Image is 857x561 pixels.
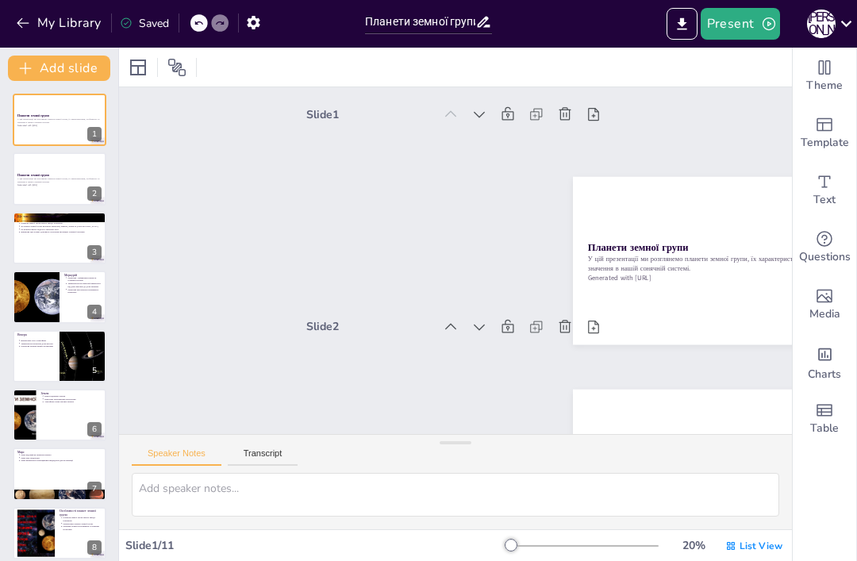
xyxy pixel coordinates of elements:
div: Layout [125,55,151,80]
div: 3 [87,245,102,259]
p: Меркурій має кратери і кам'янисту поверхню [67,288,102,294]
div: 6 [87,422,102,436]
div: 6 [13,389,106,441]
div: Add a table [793,390,856,448]
div: 4 [87,305,102,319]
div: Add charts and graphs [793,333,856,390]
p: Особливості планет земної групи [60,509,102,517]
div: 8 [13,507,106,559]
div: 4 [13,271,106,323]
p: Вивчення цих планет допомагає зрозуміти еволюцію сонячної системи [21,231,102,234]
p: Поверхня Венери вкрита вулканами [21,344,55,348]
button: Export to PowerPoint [667,8,698,40]
div: Slide 1 / 11 [125,538,506,553]
button: Н [PERSON_NAME] [807,8,836,40]
span: Media [809,305,840,323]
p: Венера має густу атмосферу [21,339,55,342]
p: Температура на Меркурії варіюється від дуже високих до дуже низьких [67,282,102,288]
button: Speaker Notes [132,448,221,466]
p: Марс [17,450,102,455]
p: Generated with [URL] [17,124,102,127]
p: Атмосфера Землі містить кисень [44,401,102,404]
div: Slide 1 [396,52,513,129]
div: 1 [13,94,106,146]
div: Add images, graphics, shapes or video [793,276,856,333]
span: Questions [799,248,851,266]
strong: Планети земної групи [574,309,667,371]
div: Add text boxes [793,162,856,219]
button: Transcript [228,448,298,466]
div: 3 [13,212,106,264]
p: Венера [17,332,55,336]
span: Charts [808,366,841,383]
div: 7 [13,448,106,500]
div: Get real-time input from your audience [793,219,856,276]
p: Земля має різноманітні екосистеми [44,398,102,401]
p: Планети земної групи мають тверду поверхню [21,221,102,225]
p: Generated with [URL] [559,338,797,480]
div: Change the overall theme [793,48,856,105]
div: 2 [87,186,102,201]
p: Марс відомий як червона планета [21,454,102,457]
span: Table [810,420,839,437]
div: 2 [13,152,106,205]
div: Н [PERSON_NAME] [807,10,836,38]
div: 7 [87,482,102,496]
div: Add ready made slides [793,105,856,162]
p: У цій презентації ми розглянемо планети земної групи, їх характеристики, особливості та значення ... [563,321,805,472]
div: 1 [87,127,102,141]
p: Менша маса планет земної групи [63,522,102,525]
div: 20 % [674,538,713,553]
strong: Планети земної групи [17,113,49,117]
button: Add slide [8,56,110,81]
p: Планети земної групи є внутрішніми планетами [21,219,102,222]
p: До планет земної групи належать Меркурій, Венера, Земля та [GEOGRAPHIC_DATA] [21,225,102,228]
p: Температура на Венері дуже висока [21,342,55,345]
span: Template [801,134,849,152]
p: Марс має сліди води [21,456,102,459]
p: Що таке планети земної групи? [17,214,102,219]
p: Менший розмір в порівнянні з газовими гігантами [63,524,102,530]
div: 5 [13,330,106,382]
span: Text [813,191,836,209]
p: Ці планети мають відносно невелику масу [21,228,102,231]
div: 5 [87,363,102,378]
span: List View [740,540,782,552]
div: Slide 2 [290,236,407,313]
p: У цій презентації ми розглянемо планети земної групи, їх характеристики, особливості та значення ... [17,177,102,183]
button: My Library [12,10,108,36]
p: Планети земної групи мають тверду поверхню [63,516,102,521]
p: Generated with [URL] [17,183,102,186]
span: Theme [806,77,843,94]
strong: Планети земної групи [17,173,49,177]
div: 8 [87,540,102,555]
p: Марс вважається потенційним кандидатом для колонізації [21,459,102,463]
p: У цій презентації ми розглянемо планети земної групи, їх характеристики, особливості та значення ... [17,118,102,124]
div: Saved [120,16,169,31]
span: Position [167,58,186,77]
p: Меркурій - найменша планета в сонячній системі [67,276,102,282]
p: Земля підтримує життя [44,394,102,398]
p: Земля [40,391,102,396]
input: Insert title [365,10,475,33]
p: Меркурій [64,273,102,278]
button: Present [701,8,780,40]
